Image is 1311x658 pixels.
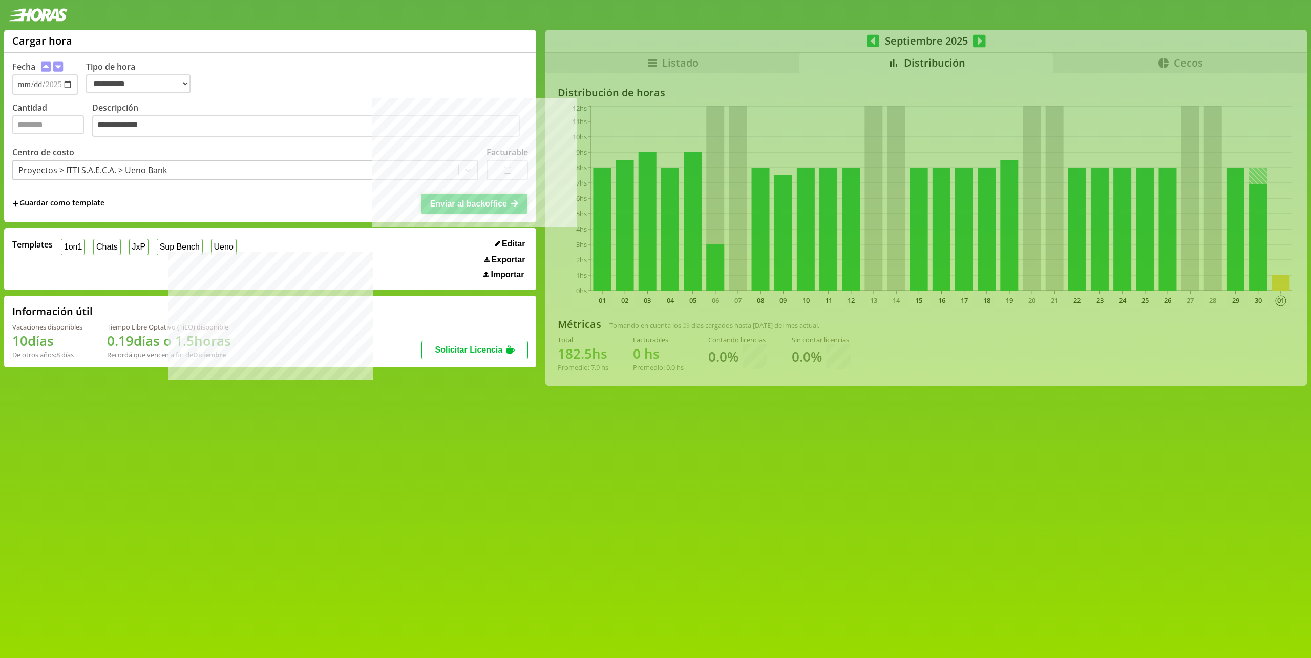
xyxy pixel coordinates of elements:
[12,350,82,359] div: De otros años: 8 días
[492,239,528,249] button: Editar
[12,239,53,250] span: Templates
[12,102,92,139] label: Cantidad
[211,239,237,255] button: Ueno
[12,34,72,48] h1: Cargar hora
[421,341,528,359] button: Solicitar Licencia
[107,332,231,350] h1: 0.19 días o 1.5 horas
[193,350,226,359] b: Diciembre
[93,239,120,255] button: Chats
[129,239,149,255] button: JxP
[18,164,167,176] div: Proyectos > ITTI S.A.E.C.A. > Ueno Bank
[12,322,82,332] div: Vacaciones disponibles
[92,115,520,137] textarea: Descripción
[8,8,68,22] img: logotipo
[92,102,528,139] label: Descripción
[107,322,231,332] div: Tiempo Libre Optativo (TiLO) disponible
[12,115,84,134] input: Cantidad
[435,345,503,354] span: Solicitar Licencia
[107,350,231,359] div: Recordá que vencen a fin de
[12,198,18,209] span: +
[12,61,35,72] label: Fecha
[430,199,507,208] span: Enviar al backoffice
[86,74,191,93] select: Tipo de hora
[481,255,528,265] button: Exportar
[86,61,199,95] label: Tipo de hora
[491,270,524,279] span: Importar
[157,239,203,255] button: Sup Bench
[502,239,525,249] span: Editar
[492,255,525,264] span: Exportar
[12,304,93,318] h2: Información útil
[12,147,74,158] label: Centro de costo
[487,147,528,158] label: Facturable
[61,239,85,255] button: 1on1
[12,332,82,350] h1: 10 días
[12,198,104,209] span: +Guardar como template
[421,194,527,213] button: Enviar al backoffice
